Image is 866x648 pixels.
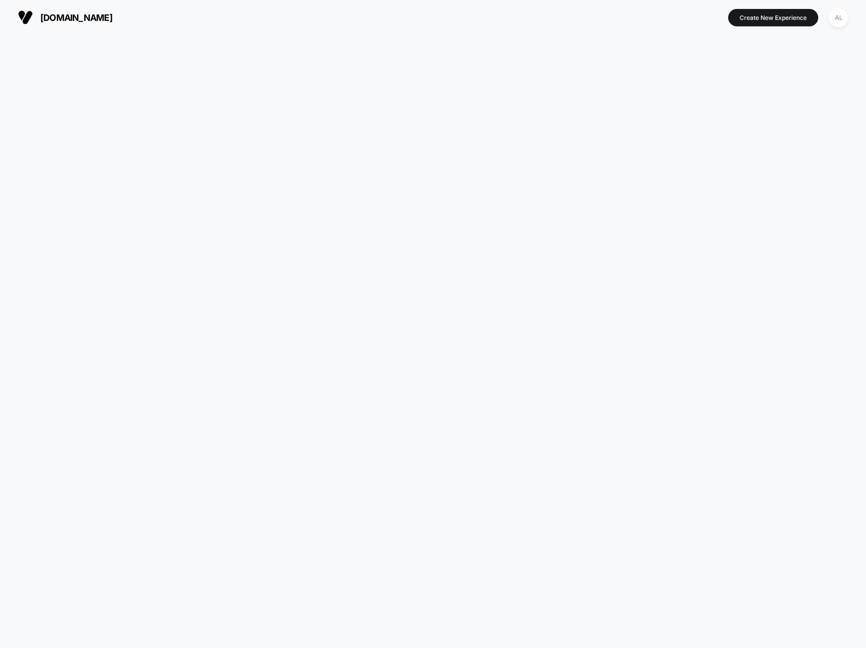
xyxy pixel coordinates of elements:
div: AL [829,8,848,27]
button: [DOMAIN_NAME] [15,9,115,25]
span: [DOMAIN_NAME] [40,12,112,23]
button: AL [826,7,851,28]
button: Create New Experience [728,9,818,26]
img: Visually logo [18,10,33,25]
